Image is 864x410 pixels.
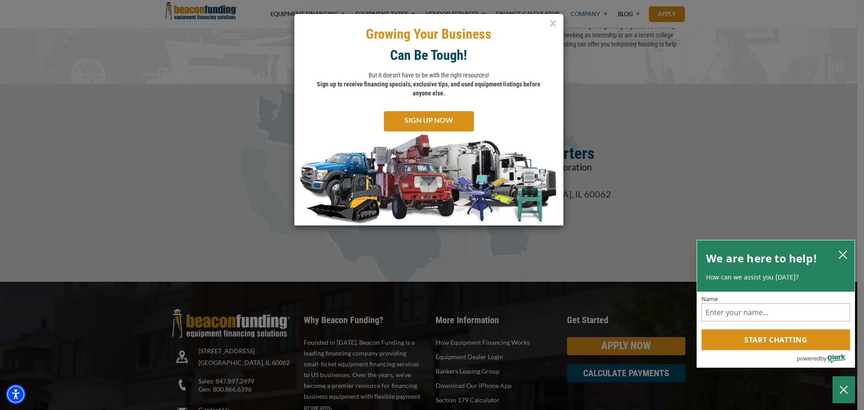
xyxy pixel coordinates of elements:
div: Accessibility Menu [6,384,26,404]
span: by [820,353,827,364]
button: Close Chatbox [832,376,855,403]
p: How can we assist you [DATE]? [706,273,846,282]
button: Start chatting [702,329,850,350]
span: powered [796,353,820,364]
p: But it doesn't have to be with the right resources! [315,71,543,98]
button: close chatbox [836,248,850,261]
button: Close [549,21,557,25]
p: Can Be Tough! [301,46,557,64]
div: olark chatbox [697,240,855,368]
a: Powered by Olark - open in a new tab [796,351,855,367]
img: SIGN UP NOW [294,134,563,225]
input: Name [702,303,850,321]
label: Name [702,296,850,302]
p: Growing Your Business [301,25,557,43]
span: × [549,14,557,33]
a: SIGN UP NOW [384,111,474,131]
span: Sign up to receive financing specials, exclusive tips, and used equipment listings before anyone ... [317,81,540,97]
h2: We are here to help! [706,249,817,267]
